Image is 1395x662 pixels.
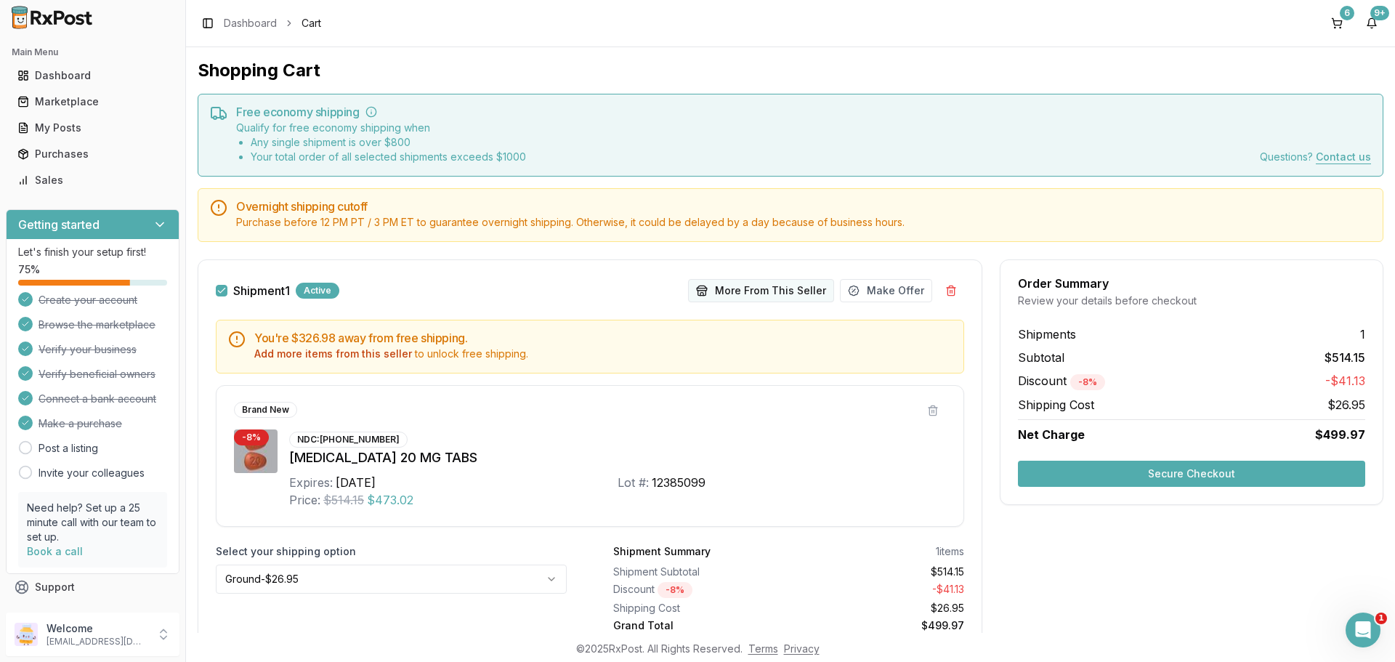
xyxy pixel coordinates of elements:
div: 12385099 [652,474,705,491]
span: $26.95 [1327,396,1365,413]
div: $26.95 [795,601,965,615]
span: Shipments [1018,326,1076,343]
div: - 8 % [658,582,692,598]
a: Book a call [27,545,83,557]
span: Cart [302,16,321,31]
span: $514.15 [323,491,364,509]
button: Dashboard [6,64,179,87]
span: Subtotal [1018,349,1064,366]
h5: Overnight shipping cutoff [236,201,1371,212]
img: Trintellix 20 MG TABS [234,429,278,473]
div: Price: [289,491,320,509]
div: Order Summary [1018,278,1365,289]
div: - $41.13 [795,582,965,598]
div: Dashboard [17,68,168,83]
nav: breadcrumb [224,16,321,31]
div: Purchases [17,147,168,161]
button: Secure Checkout [1018,461,1365,487]
li: Any single shipment is over $ 800 [251,135,526,150]
button: Marketplace [6,90,179,113]
a: My Posts [12,115,174,141]
div: Shipment Subtotal [613,565,783,579]
div: My Posts [17,121,168,135]
div: - 8 % [234,429,269,445]
a: Sales [12,167,174,193]
span: -$41.13 [1325,372,1365,390]
h3: Getting started [18,216,100,233]
a: Marketplace [12,89,174,115]
button: My Posts [6,116,179,140]
span: Discount [1018,374,1105,388]
h1: Shopping Cart [198,59,1383,82]
a: Privacy [784,642,820,655]
div: Brand New [234,402,297,418]
label: Select your shipping option [216,544,567,559]
span: Net Charge [1018,427,1085,442]
div: Discount [613,582,783,598]
button: More From This Seller [688,279,834,302]
a: Terms [748,642,778,655]
span: $499.97 [1315,426,1365,443]
div: Marketplace [17,94,168,109]
p: Welcome [46,621,147,636]
button: 6 [1325,12,1348,35]
span: Verify beneficial owners [39,367,155,382]
div: Questions? [1260,150,1371,164]
img: User avatar [15,623,38,646]
div: Active [296,283,339,299]
div: Sales [17,173,168,187]
span: 1 [1360,326,1365,343]
div: - 8 % [1070,374,1105,390]
iframe: Intercom live chat [1346,613,1380,647]
div: $499.97 [795,618,965,633]
span: Browse the marketplace [39,318,155,332]
span: Make a purchase [39,416,122,431]
div: 6 [1340,6,1354,20]
div: [DATE] [336,474,376,491]
div: Lot #: [618,474,649,491]
button: Support [6,574,179,600]
button: Feedback [6,600,179,626]
a: Post a listing [39,441,98,456]
li: Your total order of all selected shipments exceeds $ 1000 [251,150,526,164]
a: Invite your colleagues [39,466,145,480]
button: Make Offer [840,279,932,302]
button: Purchases [6,142,179,166]
span: Create your account [39,293,137,307]
span: $473.02 [367,491,413,509]
span: $514.15 [1325,349,1365,366]
button: Add more items from this seller [254,347,412,361]
div: Review your details before checkout [1018,294,1365,308]
img: RxPost Logo [6,6,99,29]
a: Dashboard [224,16,277,31]
span: 1 [1375,613,1387,624]
div: NDC: [PHONE_NUMBER] [289,432,408,448]
div: Expires: [289,474,333,491]
div: Shipping Cost [613,601,783,615]
span: Shipment 1 [233,285,290,296]
span: Feedback [35,606,84,621]
div: 1 items [936,544,964,559]
p: Need help? Set up a 25 minute call with our team to set up. [27,501,158,544]
h5: Free economy shipping [236,106,1371,118]
button: 9+ [1360,12,1383,35]
button: Sales [6,169,179,192]
h5: You're $326.98 away from free shipping. [254,332,952,344]
p: Let's finish your setup first! [18,245,167,259]
div: to unlock free shipping. [254,347,952,361]
div: Shipment Summary [613,544,711,559]
span: Verify your business [39,342,137,357]
a: Dashboard [12,62,174,89]
span: Shipping Cost [1018,396,1094,413]
div: [MEDICAL_DATA] 20 MG TABS [289,448,946,468]
div: Grand Total [613,618,783,633]
span: 75 % [18,262,40,277]
p: [EMAIL_ADDRESS][DOMAIN_NAME] [46,636,147,647]
div: Purchase before 12 PM PT / 3 PM ET to guarantee overnight shipping. Otherwise, it could be delaye... [236,215,1371,230]
a: Purchases [12,141,174,167]
div: Qualify for free economy shipping when [236,121,526,164]
h2: Main Menu [12,47,174,58]
div: $514.15 [795,565,965,579]
span: Connect a bank account [39,392,156,406]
